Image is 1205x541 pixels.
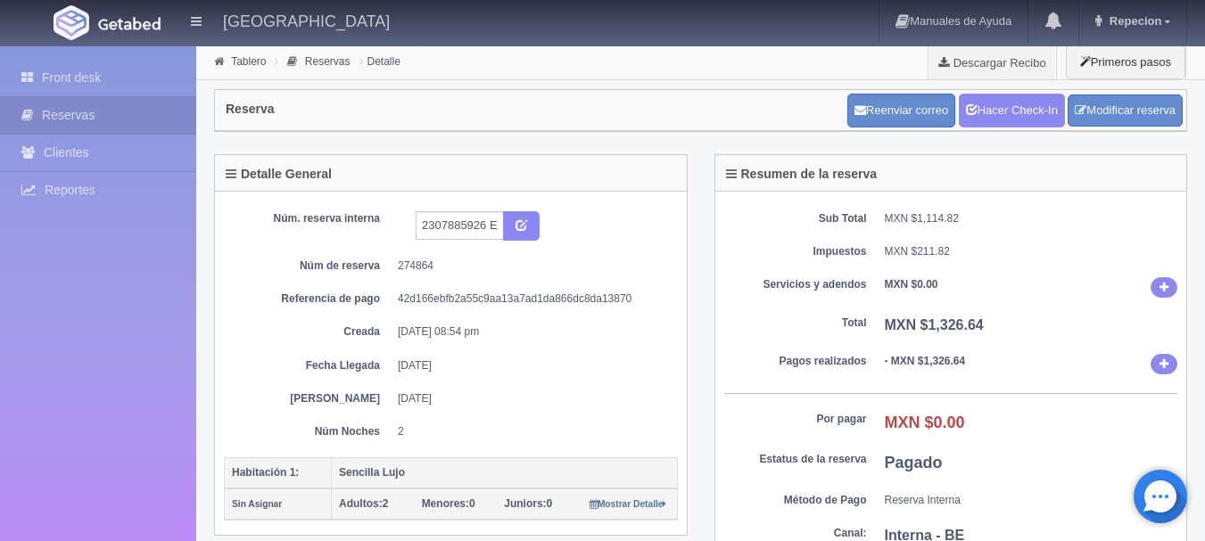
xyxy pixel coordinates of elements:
[724,244,867,259] dt: Impuestos
[398,358,664,373] dd: [DATE]
[724,493,867,508] dt: Método de Pago
[885,355,966,367] b: - MXN $1,326.64
[504,497,546,510] strong: Juniors:
[237,258,380,274] dt: Núm de reserva
[339,497,383,510] strong: Adultos:
[398,291,664,307] dd: 42d166ebfb2a55c9aa13a7ad1da866dc8da13870
[237,358,380,373] dt: Fecha Llegada
[332,457,678,488] th: Sencilla Lujo
[724,526,867,541] dt: Canal:
[885,244,1178,259] dd: MXN $211.82
[237,291,380,307] dt: Referencia de pago
[54,5,89,40] img: Getabed
[724,316,867,331] dt: Total
[847,94,956,127] button: Reenviar correo
[885,317,984,332] b: MXN $1,326.64
[232,499,282,509] small: Sin Asignar
[1068,94,1183,127] a: Modificar reserva
[724,412,867,427] dt: Por pagar
[231,55,266,68] a: Tablero
[398,324,664,340] dd: [DATE] 08:54 pm
[1066,45,1185,79] button: Primeros pasos
[398,258,664,274] dd: 274864
[237,211,380,226] dt: Núm. reserva interna
[398,424,664,439] dd: 2
[885,278,938,291] b: MXN $0.00
[929,45,1056,80] a: Descargar Recibo
[885,414,965,431] b: MXN $0.00
[223,9,390,31] h4: [GEOGRAPHIC_DATA]
[226,102,275,116] h4: Reserva
[232,466,299,479] b: Habitación 1:
[237,391,380,406] dt: [PERSON_NAME]
[885,211,1178,226] dd: MXN $1,114.82
[885,493,1178,508] dd: Reserva Interna
[724,354,867,369] dt: Pagos realizados
[504,497,552,510] span: 0
[422,497,469,510] strong: Menores:
[305,55,351,68] a: Reservas
[339,497,388,510] span: 2
[398,391,664,406] dd: [DATE]
[724,277,867,292] dt: Servicios y adendos
[355,53,405,70] li: Detalle
[885,454,943,471] b: Pagado
[237,424,380,439] dt: Núm Noches
[959,94,1065,127] a: Hacer Check-In
[590,499,667,509] small: Mostrar Detalle
[422,497,475,510] span: 0
[98,17,161,30] img: Getabed
[724,452,867,467] dt: Estatus de la reserva
[590,497,667,510] a: Mostrar Detalle
[1105,14,1162,28] span: Repecion
[226,168,332,181] h4: Detalle General
[237,324,380,340] dt: Creada
[724,211,867,226] dt: Sub Total
[726,168,878,181] h4: Resumen de la reserva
